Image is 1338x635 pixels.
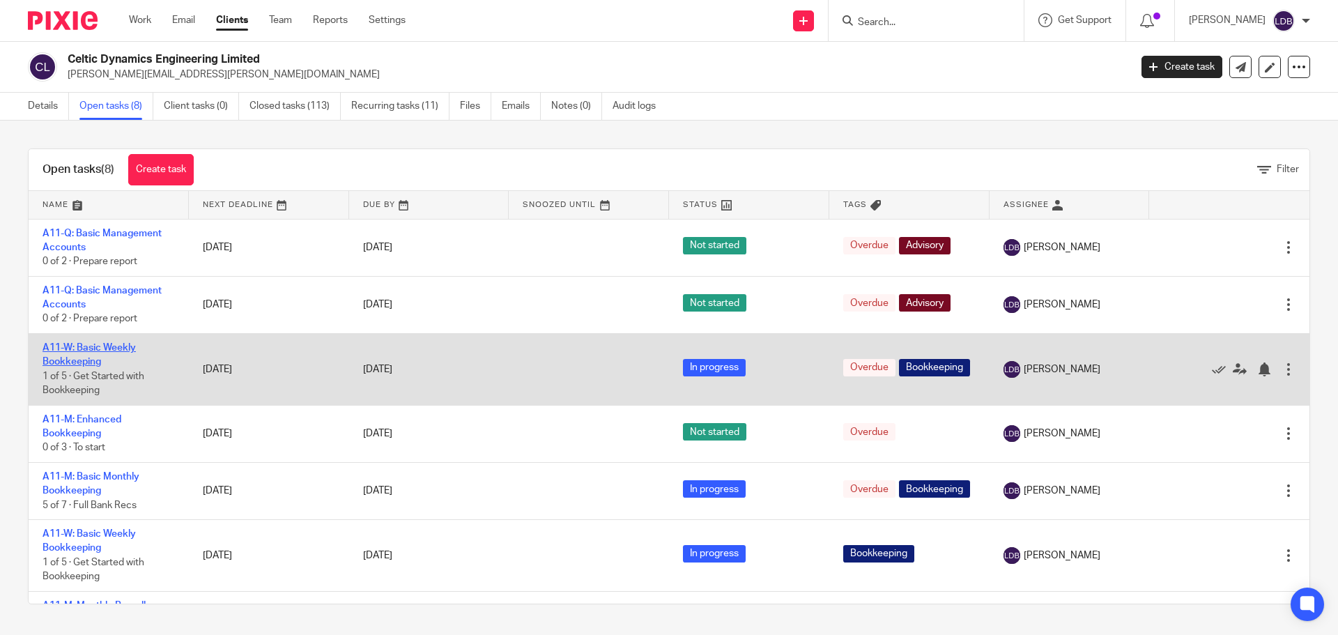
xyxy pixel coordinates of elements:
[683,201,718,208] span: Status
[1189,13,1266,27] p: [PERSON_NAME]
[1024,240,1100,254] span: [PERSON_NAME]
[843,545,914,563] span: Bookkeeping
[683,480,746,498] span: In progress
[1003,239,1020,256] img: svg%3E
[43,472,139,496] a: A11-M: Basic Monthly Bookkeeping
[43,286,162,309] a: A11-Q: Basic Management Accounts
[899,237,951,254] span: Advisory
[1003,296,1020,313] img: svg%3E
[460,93,491,120] a: Files
[189,333,349,405] td: [DATE]
[43,343,136,367] a: A11-W: Basic Weekly Bookkeeping
[523,201,596,208] span: Snoozed Until
[43,529,136,553] a: A11-W: Basic Weekly Bookkeeping
[43,229,162,252] a: A11-Q: Basic Management Accounts
[683,237,746,254] span: Not started
[43,443,105,453] span: 0 of 3 · To start
[363,365,392,374] span: [DATE]
[189,405,349,462] td: [DATE]
[899,480,970,498] span: Bookkeeping
[129,13,151,27] a: Work
[28,52,57,82] img: svg%3E
[172,13,195,27] a: Email
[68,68,1121,82] p: [PERSON_NAME][EMAIL_ADDRESS][PERSON_NAME][DOMAIN_NAME]
[1024,298,1100,312] span: [PERSON_NAME]
[613,93,666,120] a: Audit logs
[28,93,69,120] a: Details
[551,93,602,120] a: Notes (0)
[1212,362,1233,376] a: Mark as done
[313,13,348,27] a: Reports
[43,415,121,438] a: A11-M: Enhanced Bookkeeping
[1024,427,1100,441] span: [PERSON_NAME]
[1272,10,1295,32] img: svg%3E
[43,372,144,396] span: 1 of 5 · Get Started with Bookkeeping
[189,520,349,592] td: [DATE]
[43,257,137,266] span: 0 of 2 · Prepare report
[683,545,746,563] span: In progress
[363,551,392,560] span: [DATE]
[843,294,895,312] span: Overdue
[843,423,895,441] span: Overdue
[363,243,392,252] span: [DATE]
[843,237,895,254] span: Overdue
[843,359,895,376] span: Overdue
[363,486,392,496] span: [DATE]
[1058,15,1112,25] span: Get Support
[216,13,248,27] a: Clients
[189,219,349,276] td: [DATE]
[1003,482,1020,499] img: svg%3E
[79,93,153,120] a: Open tasks (8)
[899,359,970,376] span: Bookkeeping
[269,13,292,27] a: Team
[683,423,746,441] span: Not started
[683,294,746,312] span: Not started
[128,154,194,185] a: Create task
[164,93,239,120] a: Client tasks (0)
[28,11,98,30] img: Pixie
[363,300,392,309] span: [DATE]
[1003,547,1020,564] img: svg%3E
[843,480,895,498] span: Overdue
[43,601,146,625] a: A11-M: Monthly Payroll (Salaried)
[1003,425,1020,442] img: svg%3E
[1141,56,1222,78] a: Create task
[369,13,406,27] a: Settings
[502,93,541,120] a: Emails
[101,164,114,175] span: (8)
[43,314,137,324] span: 0 of 2 · Prepare report
[351,93,449,120] a: Recurring tasks (11)
[43,558,144,582] span: 1 of 5 · Get Started with Bookkeeping
[43,162,114,177] h1: Open tasks
[43,500,137,510] span: 5 of 7 · Full Bank Recs
[683,359,746,376] span: In progress
[899,294,951,312] span: Advisory
[1024,549,1100,563] span: [PERSON_NAME]
[843,201,867,208] span: Tags
[1277,165,1299,174] span: Filter
[1024,362,1100,376] span: [PERSON_NAME]
[249,93,341,120] a: Closed tasks (113)
[189,462,349,519] td: [DATE]
[1003,361,1020,378] img: svg%3E
[68,52,910,67] h2: Celtic Dynamics Engineering Limited
[363,429,392,438] span: [DATE]
[856,17,982,29] input: Search
[189,276,349,333] td: [DATE]
[1024,484,1100,498] span: [PERSON_NAME]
